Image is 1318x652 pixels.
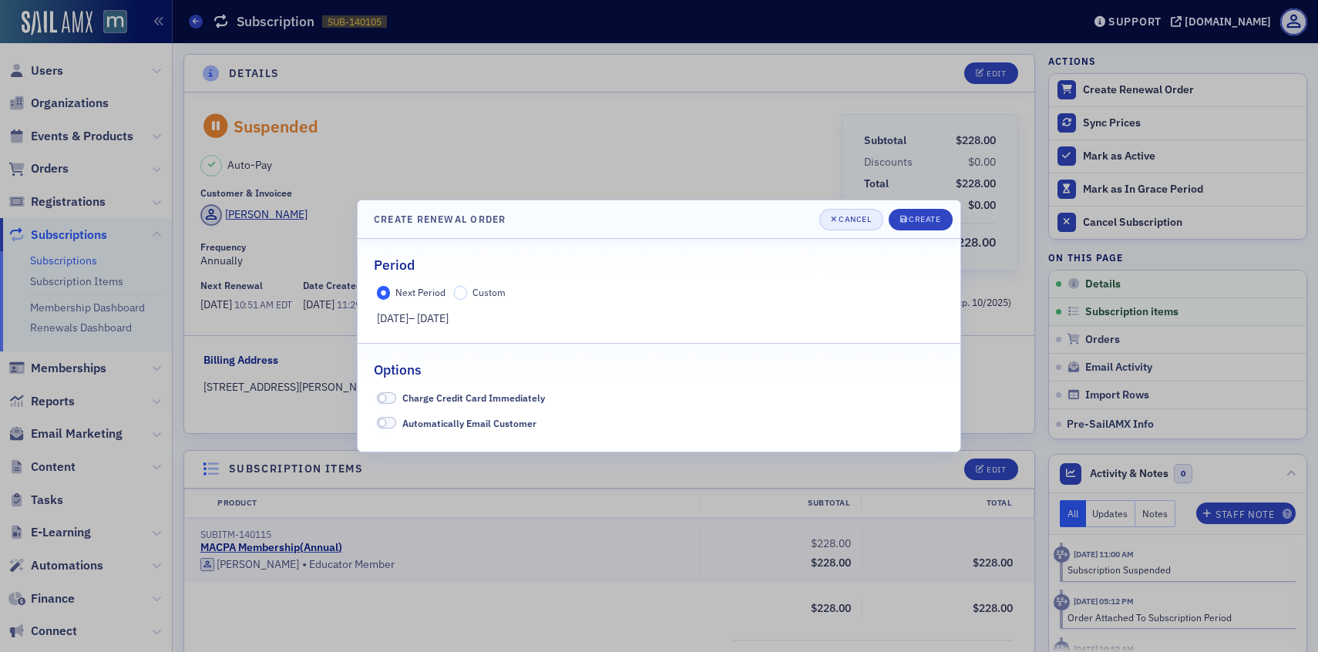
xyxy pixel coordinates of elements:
[374,255,415,275] h2: Period
[454,286,468,300] input: Custom
[395,286,445,298] span: Next Period
[377,311,449,325] span: –
[909,215,940,223] div: Create
[377,392,397,404] span: Charge Credit Card Immediately
[402,392,545,404] span: Charge Credit Card Immediately
[402,417,536,429] span: Automatically Email Customer
[374,360,422,380] h2: Options
[377,286,391,300] input: Next Period
[374,212,506,226] h4: Create Renewal Order
[377,311,409,325] span: [DATE]
[377,417,397,429] span: Automatically Email Customer
[417,311,449,325] span: [DATE]
[819,209,883,230] button: Cancel
[889,209,953,230] button: Create
[839,215,871,223] div: Cancel
[472,286,506,298] span: Custom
